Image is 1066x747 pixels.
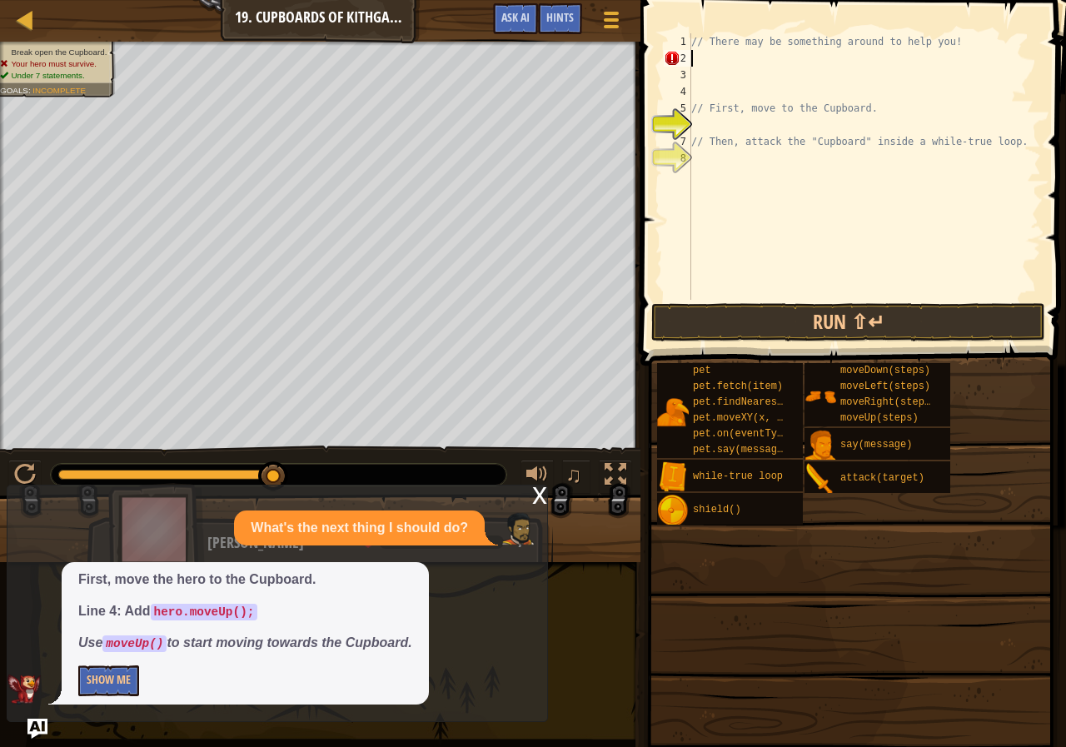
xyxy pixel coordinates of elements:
[657,396,689,428] img: portrait.png
[693,412,789,424] span: pet.moveXY(x, y)
[78,602,412,621] p: Line 4: Add
[11,71,84,80] span: Under 7 statements.
[664,150,691,167] div: 8
[840,381,930,392] span: moveLeft(steps)
[693,396,854,408] span: pet.findNearestByType(type)
[664,100,691,117] div: 5
[493,3,538,34] button: Ask AI
[693,381,783,392] span: pet.fetch(item)
[501,512,535,545] img: Player
[664,50,691,67] div: 2
[693,504,741,515] span: shield()
[32,86,86,95] span: Incomplete
[804,430,836,461] img: portrait.png
[804,463,836,495] img: portrait.png
[78,570,412,590] p: First, move the hero to the Cupboard.
[664,117,691,133] div: 6
[840,439,912,451] span: say(message)
[27,719,47,739] button: Ask AI
[840,365,930,376] span: moveDown(steps)
[693,428,849,440] span: pet.on(eventType, handler)
[651,303,1045,341] button: Run ⇧↵
[78,635,412,650] em: Use to start moving towards the Cupboard.
[664,83,691,100] div: 4
[151,604,258,620] code: hero.moveUp();
[562,460,590,494] button: ♫
[251,519,468,538] p: What's the next thing I should do?
[693,471,783,482] span: while-true loop
[521,460,554,494] button: Adjust volume
[78,665,139,696] button: Show Me
[664,33,691,50] div: 1
[657,495,689,526] img: portrait.png
[693,444,789,456] span: pet.say(message)
[11,59,97,68] span: Your hero must survive.
[804,381,836,412] img: portrait.png
[7,675,41,705] img: AI
[840,396,936,408] span: moveRight(steps)
[664,67,691,83] div: 3
[532,486,547,502] div: x
[102,635,167,652] code: moveUp()
[565,462,582,487] span: ♫
[657,461,689,493] img: portrait.png
[501,9,530,25] span: Ask AI
[108,483,205,575] img: thang_avatar_frame.png
[546,9,574,25] span: Hints
[664,133,691,150] div: 7
[840,412,919,424] span: moveUp(steps)
[693,365,711,376] span: pet
[599,460,632,494] button: Toggle fullscreen
[8,460,42,494] button: Ctrl + P: Play
[11,47,107,57] span: Break open the Cupboard.
[840,472,924,484] span: attack(target)
[28,86,32,95] span: :
[590,3,632,42] button: Show game menu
